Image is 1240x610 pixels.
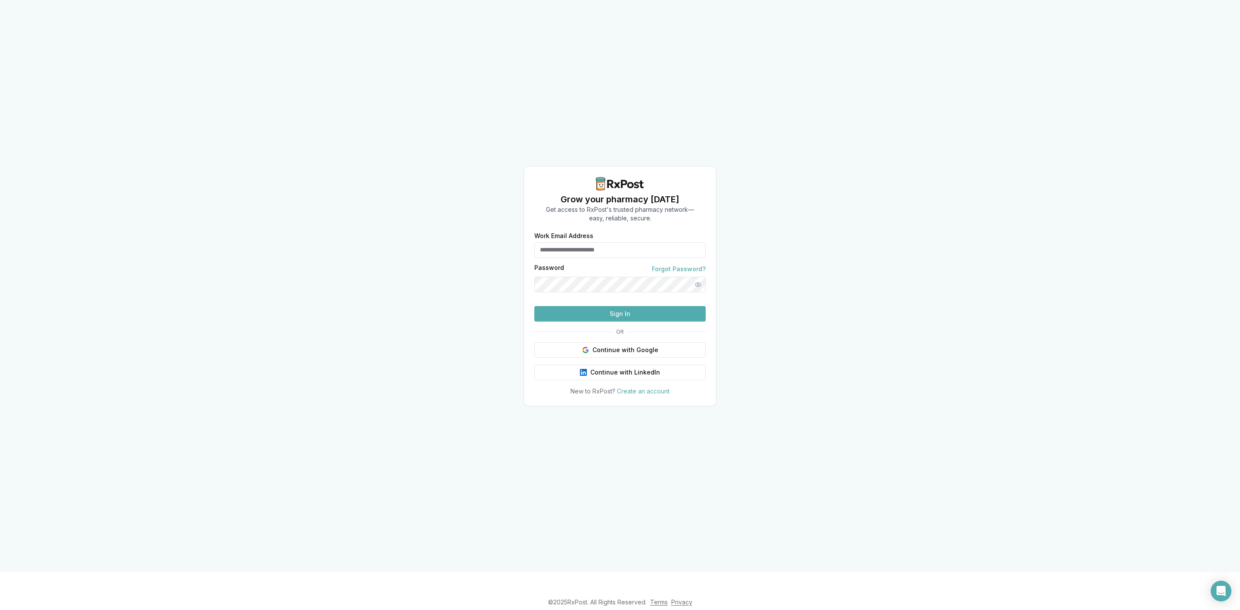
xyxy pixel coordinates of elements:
[650,598,668,606] a: Terms
[582,347,589,353] img: Google
[613,328,627,335] span: OR
[580,369,587,376] img: LinkedIn
[534,265,564,273] label: Password
[570,387,615,395] span: New to RxPost?
[690,277,706,292] button: Show password
[592,177,648,191] img: RxPost Logo
[671,598,692,606] a: Privacy
[534,365,706,380] button: Continue with LinkedIn
[617,387,670,395] a: Create an account
[652,265,706,273] a: Forgot Password?
[546,193,694,205] h1: Grow your pharmacy [DATE]
[534,233,706,239] label: Work Email Address
[546,205,694,223] p: Get access to RxPost's trusted pharmacy network— easy, reliable, secure.
[1211,581,1231,601] div: Open Intercom Messenger
[534,342,706,358] button: Continue with Google
[534,306,706,322] button: Sign In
